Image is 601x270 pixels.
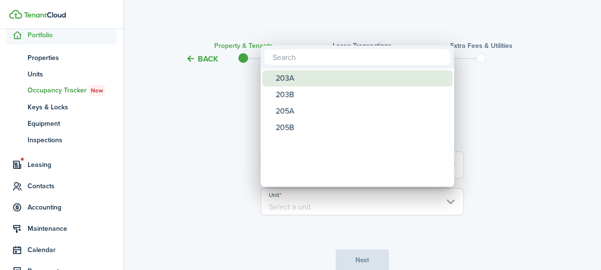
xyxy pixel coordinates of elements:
div: 203A [276,70,447,87]
mbsc-wheel: Unit [261,69,454,187]
input: Search [264,49,450,65]
div: 205B [276,120,447,136]
div: 205A [276,103,447,120]
div: 203B [276,87,447,103]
